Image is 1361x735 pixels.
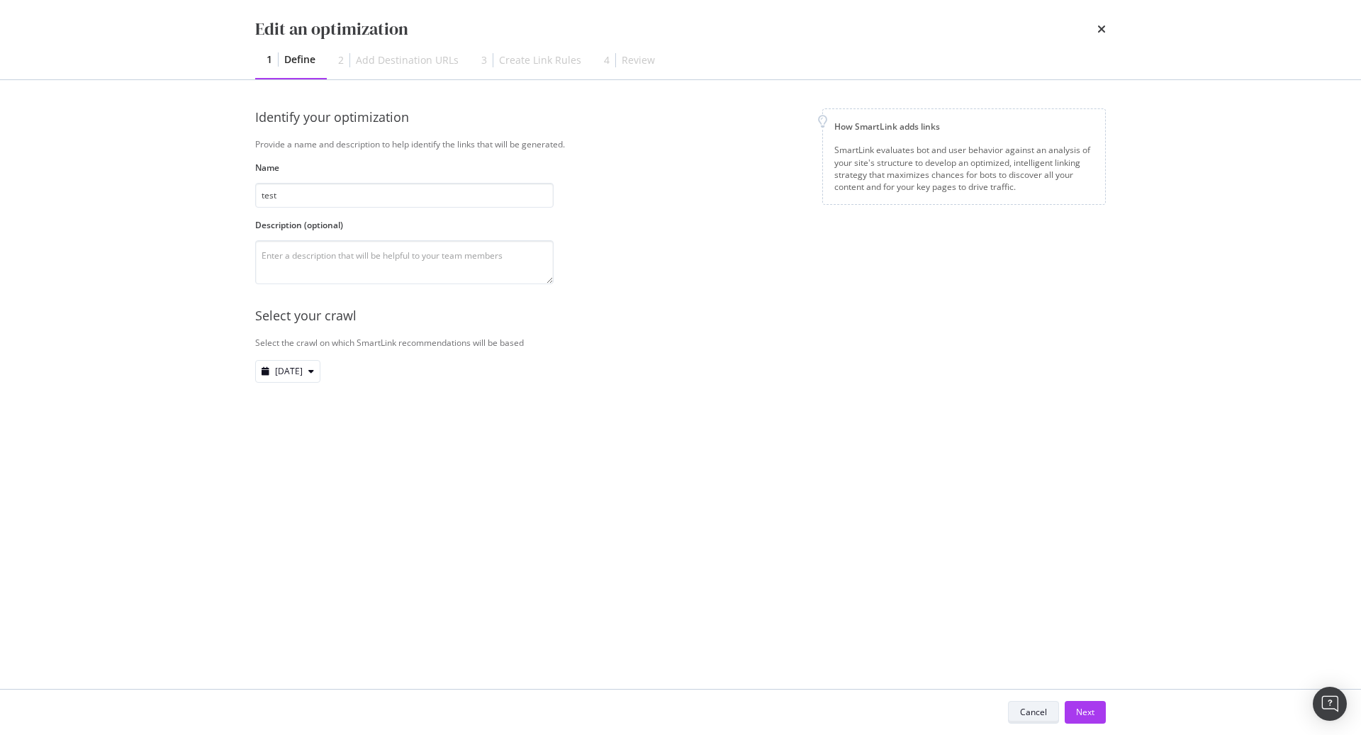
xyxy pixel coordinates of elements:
div: Select your crawl [255,307,565,325]
div: Open Intercom Messenger [1313,687,1347,721]
div: times [1097,17,1106,41]
div: Review [622,53,655,67]
input: Enter an optimization name to easily find it back [255,183,554,208]
div: Add Destination URLs [356,53,459,67]
div: How SmartLink adds links [834,120,1094,133]
label: Description (optional) [255,219,554,231]
div: 1 [267,52,272,67]
button: [DATE] [255,360,320,383]
div: Define [284,52,315,67]
div: Select the crawl on which SmartLink recommendations will be based [255,337,565,349]
button: Next [1065,701,1106,724]
span: 2025 Aug. 29th [275,365,303,377]
div: Edit an optimization [255,17,408,41]
div: Identify your optimization [255,108,554,127]
label: Name [255,162,554,174]
div: Next [1076,706,1094,718]
div: 4 [604,53,610,67]
div: SmartLink evaluates bot and user behavior against an analysis of your site's structure to develop... [834,144,1094,193]
button: Cancel [1008,701,1059,724]
div: 2 [338,53,344,67]
div: Create Link Rules [499,53,581,67]
div: Cancel [1020,706,1047,718]
div: Provide a name and description to help identify the links that will be generated. [255,138,565,150]
div: 3 [481,53,487,67]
